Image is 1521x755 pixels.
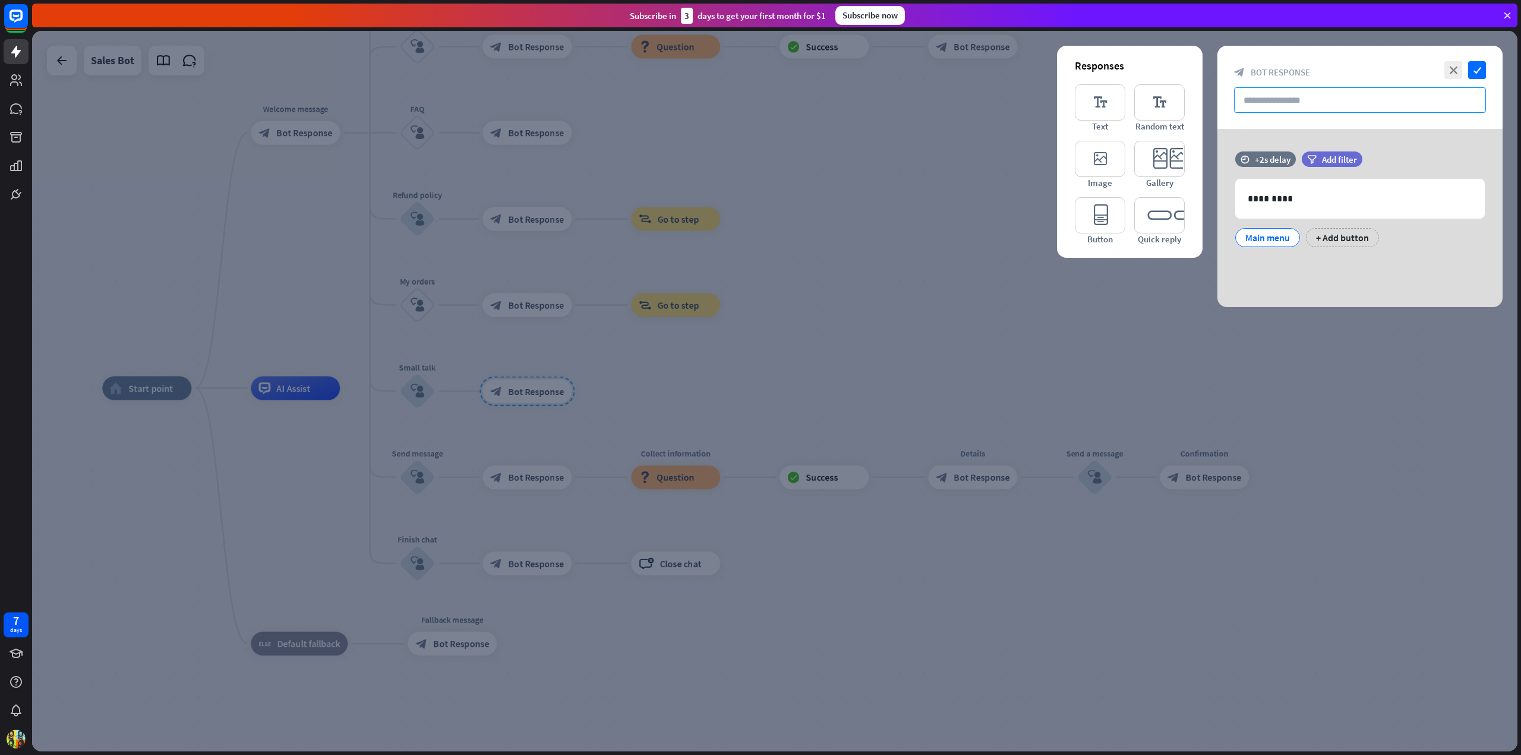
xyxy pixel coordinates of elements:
[13,615,19,626] div: 7
[681,8,693,24] div: 3
[1307,155,1317,164] i: filter
[1255,154,1290,165] div: +2s delay
[1251,67,1310,78] span: Bot Response
[10,626,22,634] div: days
[630,8,826,24] div: Subscribe in days to get your first month for $1
[1241,155,1249,163] i: time
[835,6,905,25] div: Subscribe now
[10,5,45,40] button: Open LiveChat chat widget
[1234,67,1245,78] i: block_bot_response
[1245,229,1290,247] div: Main menu
[1306,228,1379,247] div: + Add button
[1444,61,1462,79] i: close
[1468,61,1486,79] i: check
[1322,154,1357,165] span: Add filter
[4,612,29,637] a: 7 days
